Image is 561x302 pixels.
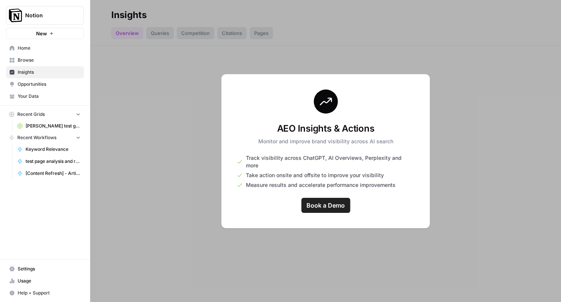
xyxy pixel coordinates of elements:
span: Measure results and accelerate performance improvements [246,181,396,189]
span: Book a Demo [306,201,345,210]
span: Keyword Relevance [26,146,80,153]
button: Recent Grids [6,109,84,120]
span: Browse [18,57,80,64]
span: Settings [18,266,80,272]
span: Home [18,45,80,52]
a: [Content Refresh] - Articles [14,167,84,179]
span: Take action onsite and offsite to improve your visibility [246,171,384,179]
a: Home [6,42,84,54]
p: Monitor and improve brand visibility across AI search [258,138,393,145]
a: Insights [6,66,84,78]
span: Help + Support [18,290,80,296]
span: Recent Workflows [17,134,56,141]
h3: AEO Insights & Actions [258,123,393,135]
a: Usage [6,275,84,287]
button: New [6,28,84,39]
span: [Content Refresh] - Articles [26,170,80,177]
span: New [36,30,47,37]
a: test page analysis and recommendations [14,155,84,167]
span: Usage [18,278,80,284]
a: Settings [6,263,84,275]
a: [PERSON_NAME] test grid [14,120,84,132]
a: Keyword Relevance [14,143,84,155]
span: Recent Grids [17,111,45,118]
a: Browse [6,54,84,66]
span: Your Data [18,93,80,100]
button: Recent Workflows [6,132,84,143]
span: Insights [18,69,80,76]
a: Book a Demo [301,198,350,213]
a: Your Data [6,90,84,102]
img: Notion Logo [9,9,22,22]
span: Opportunities [18,81,80,88]
span: Notion [25,12,71,19]
span: Track visibility across ChatGPT, AI Overviews, Perplexity and more [246,154,415,169]
span: [PERSON_NAME] test grid [26,123,80,129]
span: test page analysis and recommendations [26,158,80,165]
button: Help + Support [6,287,84,299]
a: Opportunities [6,78,84,90]
button: Workspace: Notion [6,6,84,25]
